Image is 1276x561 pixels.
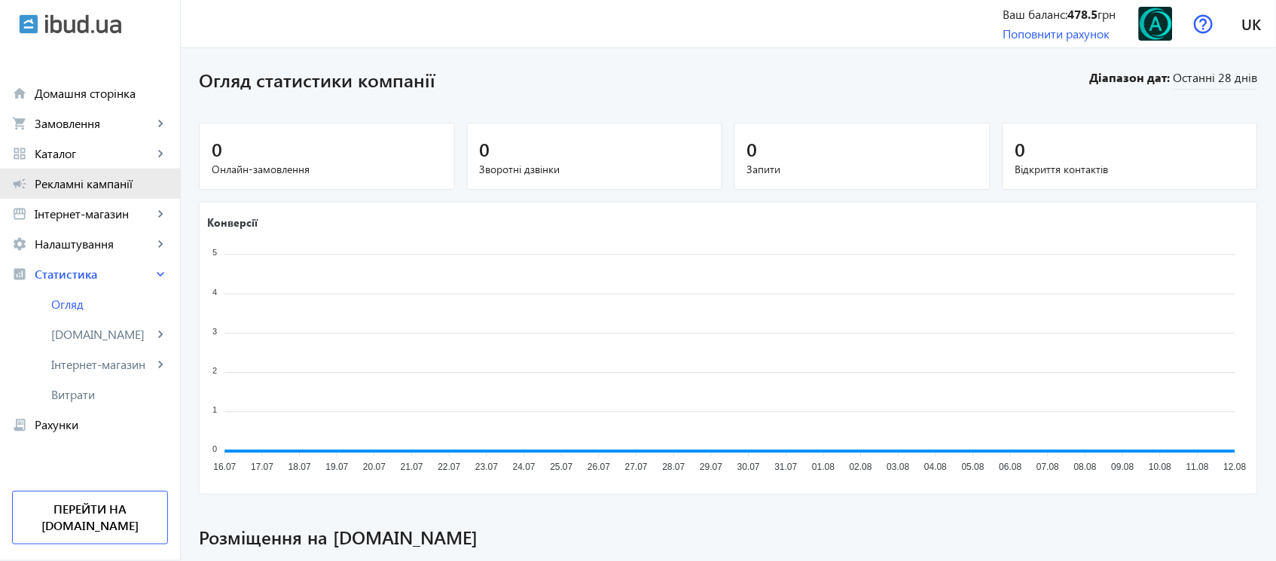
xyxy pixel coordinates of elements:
span: uk [1242,14,1262,33]
h1: Огляд статистики компанії [199,66,1088,93]
tspan: 0 [212,444,217,453]
mat-icon: keyboard_arrow_right [153,206,168,221]
tspan: 21.07 [401,462,423,472]
span: Відкриття контактів [1015,162,1246,177]
span: 0 [212,136,222,161]
img: help.svg [1194,14,1213,34]
img: 28619682a2e03a04685722068149204-94a2a459e6.png [1139,7,1173,41]
span: Онлайн-замовлення [212,162,442,177]
b: 478.5 [1068,6,1098,22]
tspan: 09.08 [1112,462,1134,472]
tspan: 27.07 [625,462,648,472]
tspan: 19.07 [325,462,348,472]
span: Останні 28 днів [1174,69,1258,90]
span: Каталог [35,146,153,161]
mat-icon: settings [12,236,27,252]
mat-icon: keyboard_arrow_right [153,267,168,282]
tspan: 23.07 [475,462,498,472]
tspan: 29.07 [700,462,722,472]
a: Перейти на [DOMAIN_NAME] [12,491,168,544]
tspan: 01.08 [812,462,835,472]
mat-icon: analytics [12,267,27,282]
span: Інтернет-магазин [51,357,153,372]
img: ibud_text.svg [45,14,121,34]
span: Замовлення [35,116,153,131]
span: Огляд [51,297,168,312]
tspan: 16.07 [213,462,236,472]
span: Статистика [35,267,153,282]
mat-icon: campaign [12,176,27,191]
tspan: 04.08 [924,462,947,472]
tspan: 08.08 [1074,462,1097,472]
span: Рекламні кампанії [35,176,168,191]
mat-icon: keyboard_arrow_right [153,357,168,372]
tspan: 3 [212,327,217,336]
span: Зворотні дзвінки [480,162,710,177]
tspan: 22.07 [438,462,461,472]
tspan: 28.07 [663,462,685,472]
span: Домашня сторінка [35,86,168,101]
tspan: 30.07 [737,462,760,472]
span: Витрати [51,387,168,402]
span: Запити [747,162,978,177]
span: Інтернет-магазин [35,206,153,221]
mat-icon: keyboard_arrow_right [153,236,168,252]
span: [DOMAIN_NAME] [51,327,153,342]
mat-icon: storefront [12,206,27,221]
span: Налаштування [35,236,153,252]
tspan: 31.07 [775,462,798,472]
mat-icon: keyboard_arrow_right [153,116,168,131]
mat-icon: receipt_long [12,417,27,432]
span: Розміщення на [DOMAIN_NAME] [199,525,1258,550]
tspan: 07.08 [1037,462,1060,472]
span: 0 [747,136,758,161]
mat-icon: grid_view [12,146,27,161]
tspan: 26.07 [588,462,610,472]
tspan: 10.08 [1149,462,1172,472]
a: Поповнити рахунок [1003,26,1110,41]
tspan: 5 [212,248,217,257]
span: 0 [480,136,490,161]
mat-icon: home [12,86,27,101]
tspan: 25.07 [551,462,573,472]
div: Ваш баланс: грн [1003,6,1116,23]
mat-icon: keyboard_arrow_right [153,327,168,342]
b: Діапазон дат: [1088,69,1171,86]
tspan: 24.07 [513,462,536,472]
span: 0 [1015,136,1026,161]
tspan: 2 [212,366,217,375]
tspan: 06.08 [1000,462,1022,472]
tspan: 1 [212,405,217,414]
tspan: 17.07 [251,462,273,472]
tspan: 03.08 [887,462,910,472]
tspan: 02.08 [850,462,872,472]
tspan: 20.07 [363,462,386,472]
text: Конверсії [207,215,258,230]
tspan: 12.08 [1224,462,1247,472]
tspan: 05.08 [962,462,984,472]
mat-icon: keyboard_arrow_right [153,146,168,161]
tspan: 4 [212,287,217,296]
span: Рахунки [35,417,168,432]
img: ibud.svg [19,14,38,34]
mat-icon: shopping_cart [12,116,27,131]
tspan: 18.07 [288,462,311,472]
tspan: 11.08 [1186,462,1209,472]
